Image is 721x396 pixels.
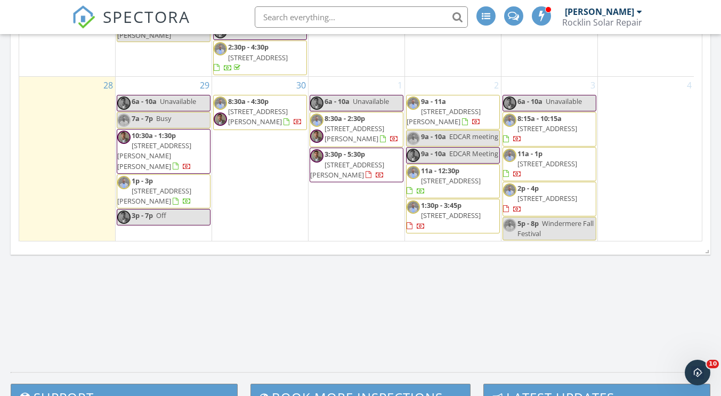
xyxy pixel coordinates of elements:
span: [STREET_ADDRESS] [421,211,481,220]
a: 3:30p - 5:30p [STREET_ADDRESS][PERSON_NAME] [310,149,384,179]
span: 10:30a - 1:30p [132,131,176,140]
a: 8:30a - 4:30p [STREET_ADDRESS][PERSON_NAME] [213,95,307,130]
img: steve.jpg [117,131,131,144]
span: 11a - 12:30p [421,166,459,175]
img: erin_clark_work_picture.jpg [407,96,420,110]
span: Unavailable [546,96,582,106]
img: steve.jpg [117,96,131,110]
td: Go to October 4, 2025 [597,76,694,241]
span: 7a - 7p [132,114,153,123]
a: SPECTORA [72,14,190,37]
td: Go to September 30, 2025 [212,76,309,241]
span: 6a - 10a [517,96,542,106]
span: 6a - 10a [325,96,350,106]
td: Go to October 1, 2025 [309,76,405,241]
span: Windermere Fall Festival [517,219,594,238]
span: 2p - 4p [517,183,539,193]
img: steve.jpg [310,149,323,163]
div: Rocklin Solar Repair [562,17,642,28]
img: erin_clark_work_picture.jpg [503,114,516,127]
a: 2:30p - 4:30p [STREET_ADDRESS] [214,42,288,72]
td: Go to October 3, 2025 [501,76,597,241]
img: erin_clark_work_picture.jpg [310,114,323,127]
a: Go to October 4, 2025 [685,77,694,94]
span: [STREET_ADDRESS][PERSON_NAME][PERSON_NAME] [117,141,191,171]
img: steve.jpg [310,130,323,143]
span: 5p - 8p [517,219,539,228]
img: erin_clark_work_picture.jpg [214,42,227,55]
span: 10 [707,360,719,368]
img: erin_clark_work_picture.jpg [117,176,131,189]
a: 2:30p - 4:30p [STREET_ADDRESS] [213,41,307,75]
td: Go to September 29, 2025 [116,76,212,241]
span: [STREET_ADDRESS][PERSON_NAME] [228,107,288,126]
span: 2:30p - 4:30p [228,42,269,52]
a: 2p - 4p [STREET_ADDRESS] [503,182,596,216]
span: 11a - 1p [517,149,542,158]
a: 11a - 1p [STREET_ADDRESS] [503,149,577,179]
img: steve.jpg [407,149,420,162]
img: erin_clark_work_picture.jpg [503,183,516,197]
a: Go to September 29, 2025 [198,77,212,94]
img: erin_clark_work_picture.jpg [503,149,516,162]
span: [STREET_ADDRESS] [517,193,577,203]
td: Go to September 28, 2025 [19,76,116,241]
input: Search everything... [255,6,468,28]
a: Go to October 2, 2025 [492,77,501,94]
span: Unavailable [160,96,196,106]
span: 1p - 3p [132,176,153,185]
span: Busy [156,114,171,123]
span: Off [156,211,166,220]
a: Go to September 30, 2025 [294,77,308,94]
a: 1p - 3p [STREET_ADDRESS][PERSON_NAME] [117,174,210,209]
span: 6a - 10a [132,96,157,106]
span: 1:30p - 3:45p [421,200,461,210]
a: 8:15a - 10:15a [STREET_ADDRESS] [503,114,577,143]
iframe: Intercom live chat [685,360,710,385]
img: steve.jpg [310,96,323,110]
div: [PERSON_NAME] [565,6,634,17]
a: 1:30p - 3:45p [STREET_ADDRESS] [407,200,481,230]
span: 3:30p - 5:30p [325,149,365,159]
span: 9a - 11a [421,96,446,106]
span: [STREET_ADDRESS][PERSON_NAME] [117,186,191,206]
span: [STREET_ADDRESS][PERSON_NAME] [310,160,384,180]
span: [STREET_ADDRESS] [517,124,577,133]
a: 9a - 11a [STREET_ADDRESS][PERSON_NAME] [407,96,481,126]
a: 8:30a - 2:30p [STREET_ADDRESS][PERSON_NAME] [325,114,399,143]
img: erin_clark_work_picture.jpg [407,200,420,214]
img: steve.jpg [214,112,227,126]
a: Go to September 28, 2025 [101,77,115,94]
a: 10:30a - 1:30p [STREET_ADDRESS][PERSON_NAME][PERSON_NAME] [117,129,210,174]
span: 8:15a - 10:15a [517,114,562,123]
a: Go to October 3, 2025 [588,77,597,94]
a: 11a - 12:30p [STREET_ADDRESS] [406,164,500,199]
span: SPECTORA [103,5,190,28]
span: [STREET_ADDRESS] [421,176,481,185]
img: erin_clark_work_picture.jpg [407,132,420,145]
span: [STREET_ADDRESS] [228,53,288,62]
a: 10:30a - 1:30p [STREET_ADDRESS][PERSON_NAME][PERSON_NAME] [117,131,191,171]
span: Unavailable [353,96,389,106]
a: 2p - 4p [STREET_ADDRESS] [503,183,577,213]
img: The Best Home Inspection Software - Spectora [72,5,95,29]
span: EDCAR Meeting [449,149,498,158]
img: erin_clark_work_picture.jpg [214,96,227,110]
a: 1:30p - 3:45p [STREET_ADDRESS] [406,199,500,233]
a: 8:30a - 2:30p [STREET_ADDRESS][PERSON_NAME] [310,112,403,147]
span: 3p - 7p [132,211,153,220]
img: erin_clark_work_picture.jpg [117,114,131,127]
a: 1p - 3p [STREET_ADDRESS][PERSON_NAME] [117,176,191,206]
img: erin_clark_work_picture.jpg [503,219,516,232]
span: 8:30a - 2:30p [325,114,365,123]
a: 3:30p - 5:30p [STREET_ADDRESS][PERSON_NAME] [310,148,403,182]
span: 8:30a - 4:30p [228,96,269,106]
span: EDCAR meeting [449,132,498,141]
a: Go to October 1, 2025 [395,77,404,94]
span: [STREET_ADDRESS][PERSON_NAME] [407,107,481,126]
a: 11a - 12:30p [STREET_ADDRESS] [407,166,481,196]
img: steve.jpg [503,96,516,110]
td: Go to October 2, 2025 [404,76,501,241]
span: 9a - 10a [421,132,446,141]
span: 9a - 10a [421,149,446,158]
